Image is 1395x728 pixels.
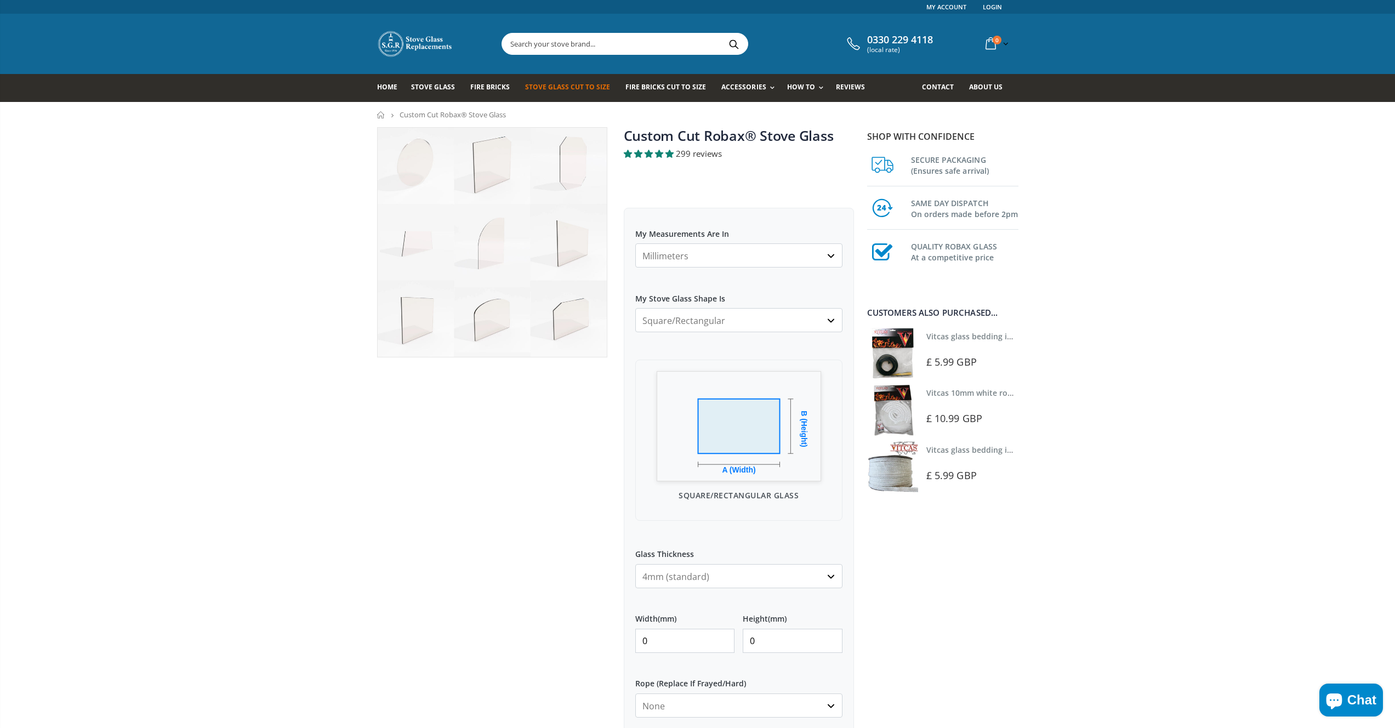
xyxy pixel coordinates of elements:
span: (mm) [658,614,676,624]
span: £ 5.99 GBP [926,355,977,368]
a: About us [969,74,1011,102]
img: Vitcas white rope, glue and gloves kit 10mm [867,384,918,435]
span: About us [969,82,1003,92]
span: £ 5.99 GBP [926,469,977,482]
inbox-online-store-chat: Shopify online store chat [1316,684,1386,719]
span: Contact [922,82,954,92]
button: Search [722,33,747,54]
span: (local rate) [867,46,933,54]
input: Search your stove brand... [502,33,870,54]
img: Vitcas stove glass bedding in tape [867,441,918,492]
a: Fire Bricks Cut To Size [625,74,714,102]
h3: SECURE PACKAGING (Ensures safe arrival) [911,152,1018,177]
a: Custom Cut Robax® Stove Glass [624,126,834,145]
span: How To [787,82,815,92]
a: 0330 229 4118 (local rate) [844,34,933,54]
a: Stove Glass [411,74,463,102]
a: Vitcas 10mm white rope kit - includes rope seal and glue! [926,388,1141,398]
label: Glass Thickness [635,540,842,560]
a: Reviews [836,74,873,102]
label: My Measurements Are In [635,219,842,239]
span: 0 [993,36,1001,44]
label: My Stove Glass Shape Is [635,284,842,304]
a: 0 [981,33,1011,54]
a: Home [377,74,406,102]
a: Vitcas glass bedding in tape - 2mm x 10mm x 2 meters [926,331,1131,342]
a: Contact [922,74,962,102]
span: 299 reviews [676,148,722,159]
h3: QUALITY ROBAX GLASS At a competitive price [911,239,1018,263]
span: Home [377,82,397,92]
a: Fire Bricks [470,74,518,102]
p: Shop with confidence [867,130,1018,143]
span: Accessories [721,82,766,92]
span: 4.94 stars [624,148,676,159]
span: Reviews [836,82,865,92]
p: Square/Rectangular Glass [647,490,831,501]
span: £ 10.99 GBP [926,412,982,425]
a: Accessories [721,74,779,102]
span: Custom Cut Robax® Stove Glass [400,110,506,120]
a: Vitcas glass bedding in tape - 2mm x 15mm x 2 meters (White) [926,445,1159,455]
img: stove_glass_made_to_measure_800x_crop_center.jpg [378,128,607,357]
span: Fire Bricks Cut To Size [625,82,706,92]
a: How To [787,74,829,102]
h3: SAME DAY DISPATCH On orders made before 2pm [911,196,1018,220]
img: Square/Rectangular Glass [657,371,821,481]
label: Rope (Replace If Frayed/Hard) [635,669,842,689]
span: Fire Bricks [470,82,510,92]
img: Vitcas stove glass bedding in tape [867,328,918,379]
a: Stove Glass Cut To Size [525,74,618,102]
a: Home [377,111,385,118]
label: Width [635,605,735,624]
img: Stove Glass Replacement [377,30,454,58]
span: 0330 229 4118 [867,34,933,46]
label: Height [743,605,842,624]
div: Customers also purchased... [867,309,1018,317]
span: (mm) [768,614,787,624]
span: Stove Glass [411,82,455,92]
span: Stove Glass Cut To Size [525,82,610,92]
